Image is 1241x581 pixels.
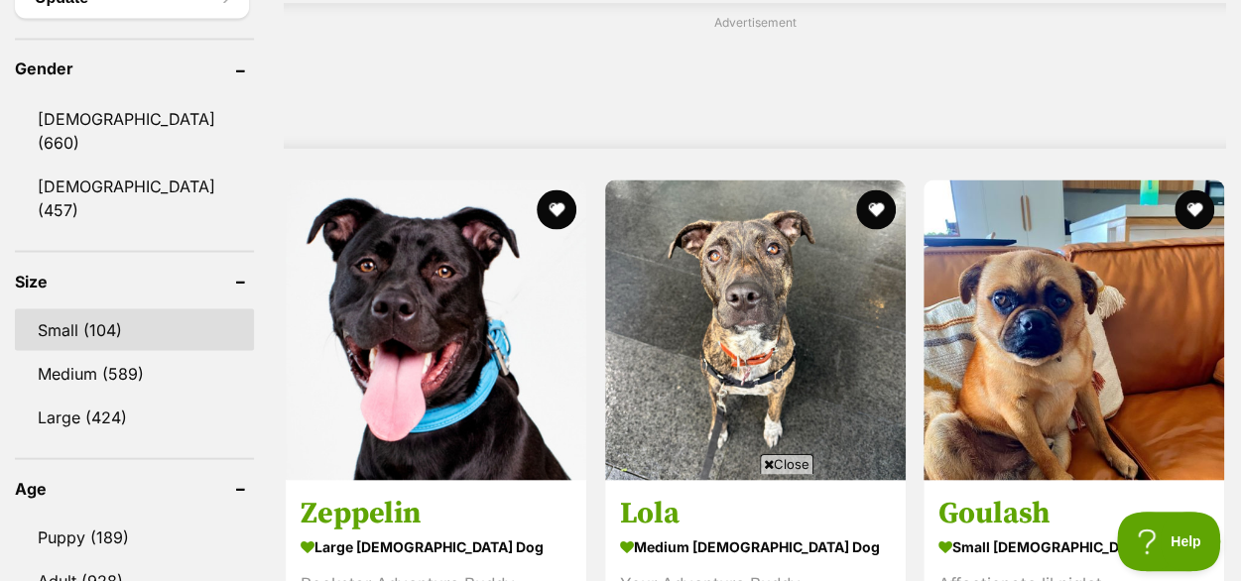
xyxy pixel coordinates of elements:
span: Close [760,454,813,474]
img: Lola - Staffordshire Bull Terrier Dog [605,179,906,480]
img: Goulash - Pug Dog [924,179,1224,480]
header: Gender [15,59,254,77]
iframe: Advertisement [140,482,1102,571]
a: [DEMOGRAPHIC_DATA] (660) [15,97,254,163]
iframe: Advertisement [394,39,1116,128]
div: Advertisement [284,3,1226,149]
a: Small (104) [15,308,254,350]
img: Zeppelin - Mixed breed Dog [286,179,586,480]
header: Age [15,479,254,497]
iframe: Help Scout Beacon - Open [1117,512,1221,571]
button: favourite [855,189,895,229]
button: favourite [537,189,576,229]
a: Puppy (189) [15,516,254,557]
a: [DEMOGRAPHIC_DATA] (457) [15,165,254,230]
a: Large (424) [15,396,254,437]
header: Size [15,272,254,290]
button: favourite [1175,189,1214,229]
a: Medium (589) [15,352,254,394]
